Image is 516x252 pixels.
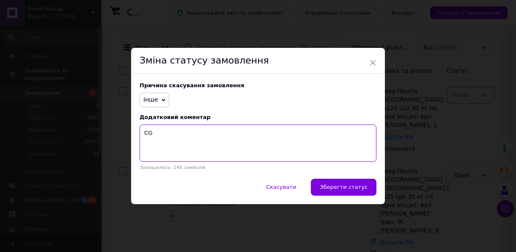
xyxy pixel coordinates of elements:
[369,55,376,70] span: ×
[257,179,305,196] button: Скасувати
[311,179,376,196] button: Зберегти статус
[140,165,376,170] p: Залишилось: 248 символів
[140,82,376,89] div: Причина скасування замовлення
[143,96,158,103] span: Інше
[140,125,376,162] textarea: CG
[320,184,368,190] span: Зберегти статус
[266,184,296,190] span: Скасувати
[131,48,385,74] div: Зміна статусу замовлення
[140,114,376,120] div: Додатковий коментар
